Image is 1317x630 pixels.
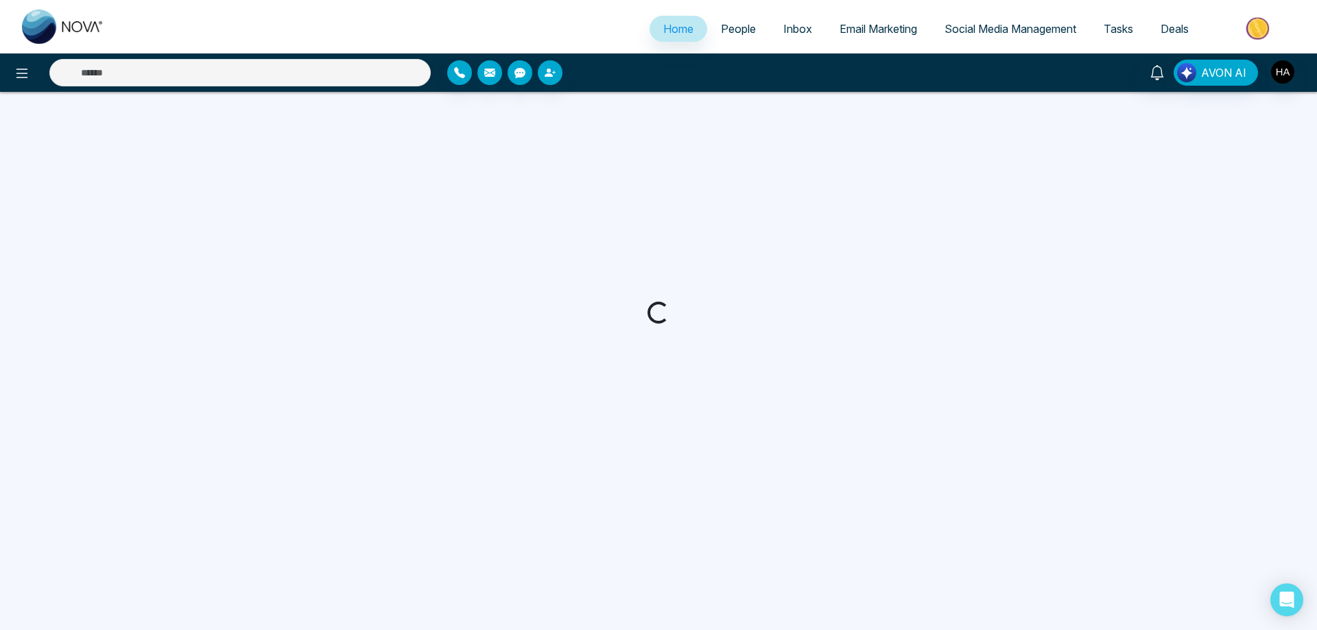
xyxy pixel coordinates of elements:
a: Email Marketing [826,16,931,42]
img: User Avatar [1271,60,1294,84]
a: Social Media Management [931,16,1090,42]
a: Deals [1147,16,1202,42]
a: Inbox [770,16,826,42]
img: Market-place.gif [1209,13,1309,44]
span: Social Media Management [945,22,1076,36]
a: Tasks [1090,16,1147,42]
img: Lead Flow [1177,63,1196,82]
div: Open Intercom Messenger [1270,583,1303,616]
span: AVON AI [1201,64,1246,81]
span: Inbox [783,22,812,36]
a: Home [650,16,707,42]
span: People [721,22,756,36]
button: AVON AI [1174,60,1258,86]
span: Email Marketing [840,22,917,36]
span: Tasks [1104,22,1133,36]
span: Home [663,22,693,36]
span: Deals [1161,22,1189,36]
a: People [707,16,770,42]
img: Nova CRM Logo [22,10,104,44]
